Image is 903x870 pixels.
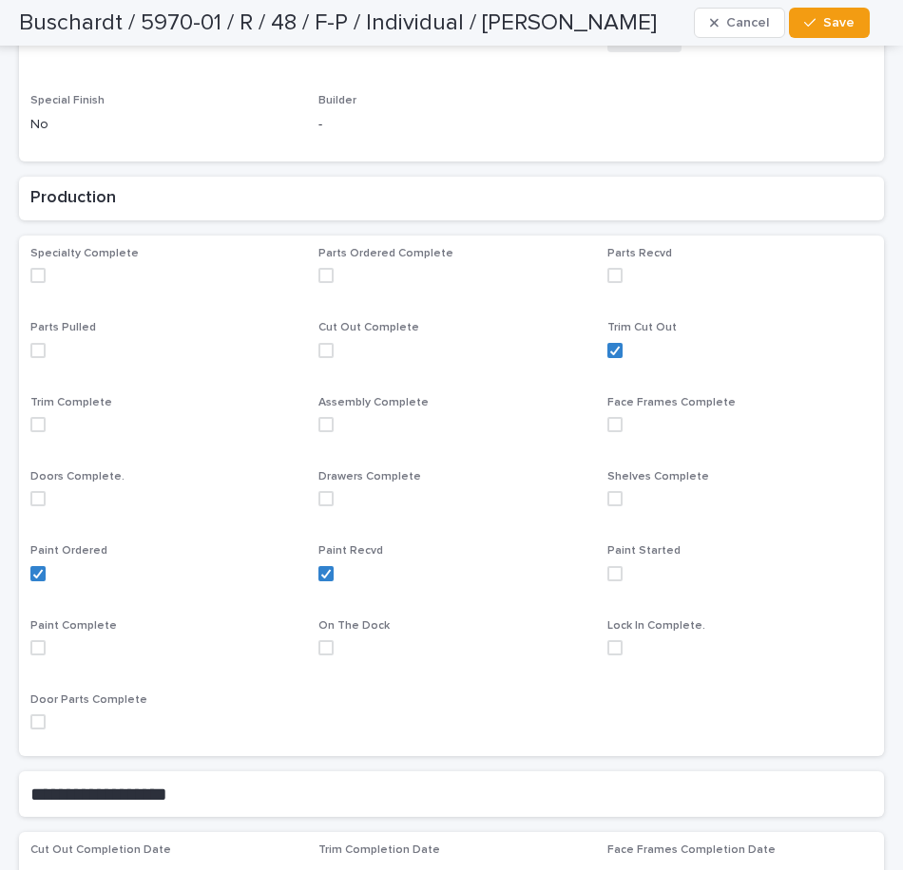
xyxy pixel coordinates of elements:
span: Assembly Complete [318,397,429,408]
span: Lock In Complete. [607,620,705,632]
span: Face Frames Completion Date [607,844,776,856]
span: Parts Pulled [30,322,96,333]
span: Drawers Complete [318,471,421,482]
span: Cancel [726,16,769,29]
span: Trim Cut Out [607,322,677,333]
p: No [30,115,296,135]
h2: Buschardt / 5970-01 / R / 48 / F-P / Individual / [PERSON_NAME] [19,9,657,37]
span: Builder [318,95,356,106]
span: Cut Out Completion Date [30,844,171,856]
span: Trim Completion Date [318,844,440,856]
span: Doors Complete. [30,471,125,482]
span: Save [823,16,855,29]
span: Paint Started [607,545,681,557]
button: Cancel [694,8,785,38]
span: Face Frames Complete [607,397,736,408]
span: Paint Complete [30,620,117,632]
button: Save [789,8,870,38]
p: - [318,115,584,135]
span: Cut Out Complete [318,322,419,333]
span: Shelves Complete [607,471,709,482]
span: Trim Complete [30,397,112,408]
span: Paint Recvd [318,545,383,557]
span: Parts Recvd [607,248,672,259]
span: Special Finish [30,95,105,106]
span: Paint Ordered [30,545,107,557]
span: Specialty Complete [30,248,139,259]
span: Door Parts Complete [30,694,147,706]
h2: Production [30,188,873,209]
span: Parts Ordered Complete [318,248,453,259]
span: On The Dock [318,620,390,632]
